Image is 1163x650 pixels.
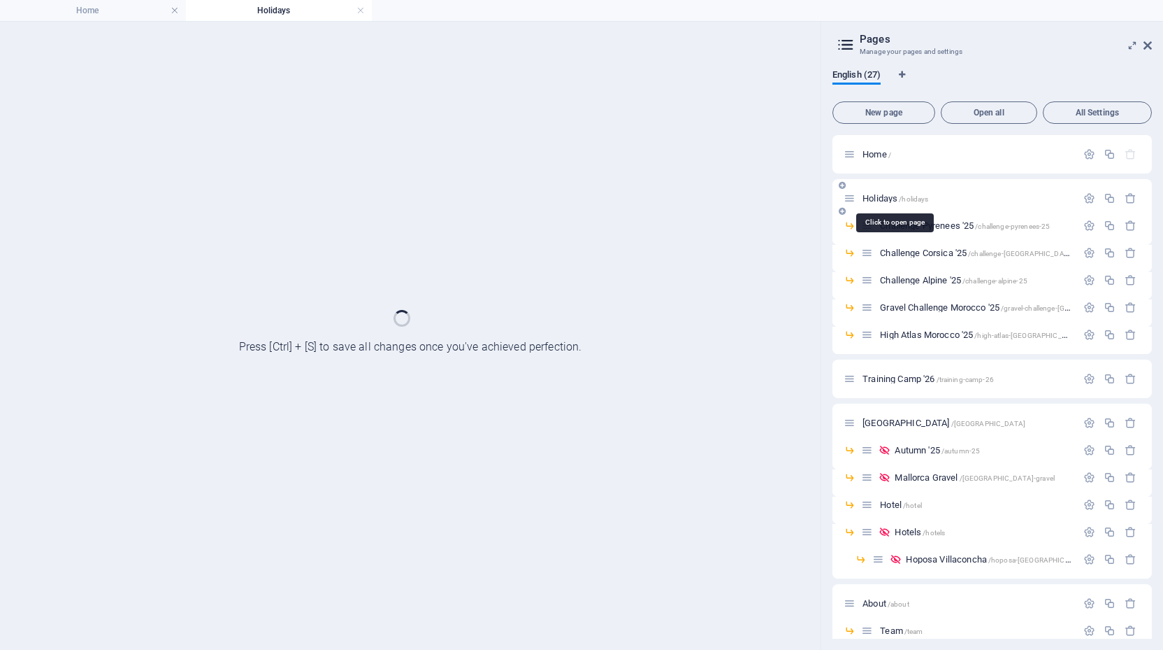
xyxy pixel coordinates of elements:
div: Duplicate [1104,220,1115,232]
div: Duplicate [1104,192,1115,204]
div: Duplicate [1104,302,1115,313]
span: Click to open page [880,302,1139,313]
span: /hotels [923,529,945,537]
div: Duplicate [1104,625,1115,637]
div: Remove [1125,598,1136,609]
div: Settings [1083,499,1095,511]
span: Click to open page [880,330,1093,340]
div: Remove [1125,274,1136,286]
div: Autumn '25/autumn-25 [890,446,1076,455]
div: Home/ [858,150,1076,159]
div: Settings [1083,148,1095,160]
div: Duplicate [1104,329,1115,341]
div: Settings [1083,192,1095,204]
h4: Holidays [186,3,372,18]
div: About/about [858,599,1076,608]
span: Click to open page [862,149,891,160]
span: /training-camp-26 [937,376,994,383]
div: Duplicate [1104,148,1115,160]
div: Challenge Corsica '25/challenge-[GEOGRAPHIC_DATA]-25 [876,248,1076,257]
span: /hotel [903,502,922,509]
div: The startpage cannot be deleted [1125,148,1136,160]
span: / [888,151,891,159]
div: Remove [1125,417,1136,429]
span: /challenge-pyrenees-25 [975,222,1050,230]
div: Gravel Challenge Morocco '25/gravel-challenge-[GEOGRAPHIC_DATA]-25 [876,303,1076,312]
div: Remove [1125,247,1136,259]
div: Settings [1083,329,1095,341]
div: Settings [1083,247,1095,259]
div: High Atlas Morocco '25/high-atlas-[GEOGRAPHIC_DATA]-25 [876,330,1076,339]
div: Challenge Pyrenees '25/challenge-pyrenees-25 [876,221,1076,230]
div: Mallorca Gravel/[GEOGRAPHIC_DATA]-gravel [890,473,1076,482]
span: Click to open page [862,418,1025,428]
div: Training Camp '26/training-camp-26 [858,374,1076,383]
span: Click to open page [880,248,1085,258]
div: Settings [1083,526,1095,538]
div: Duplicate [1104,598,1115,609]
div: Remove [1125,373,1136,385]
span: Click to open page [880,275,1027,285]
div: Hoposa Villaconcha/hoposa-[GEOGRAPHIC_DATA] [902,555,1076,564]
span: /[GEOGRAPHIC_DATA]-gravel [960,474,1055,482]
span: /team [904,628,923,635]
div: [GEOGRAPHIC_DATA]/[GEOGRAPHIC_DATA] [858,418,1076,428]
div: Remove [1125,220,1136,232]
span: Click to open page [862,598,909,609]
span: Click to open page [895,445,980,455]
div: Remove [1125,526,1136,538]
div: Language Tabs [832,69,1152,96]
div: Team/team [876,626,1076,635]
div: Remove [1125,472,1136,483]
span: /[GEOGRAPHIC_DATA] [951,420,1026,428]
span: /high-atlas-[GEOGRAPHIC_DATA]-25 [974,332,1092,339]
div: Duplicate [1104,499,1115,511]
span: /about [888,600,909,608]
span: Click to open page [895,527,945,537]
h2: Pages [860,33,1152,45]
div: Settings [1083,625,1095,637]
div: Remove [1125,499,1136,511]
div: Duplicate [1104,444,1115,456]
div: Settings [1083,220,1095,232]
span: Holidays [862,193,928,204]
div: Settings [1083,472,1095,483]
button: New page [832,101,935,124]
span: Click to open page [880,220,1050,231]
button: Open all [941,101,1037,124]
span: /gravel-challenge-[GEOGRAPHIC_DATA]-25 [1001,304,1139,312]
div: Settings [1083,553,1095,565]
div: Holidays/holidays [858,194,1076,203]
span: All Settings [1049,108,1146,117]
span: New page [839,108,929,117]
div: Duplicate [1104,373,1115,385]
div: Settings [1083,302,1095,313]
span: /autumn-25 [941,447,980,455]
div: Remove [1125,329,1136,341]
div: Remove [1125,192,1136,204]
span: Open all [947,108,1031,117]
span: Click to open page [862,374,994,384]
div: Duplicate [1104,417,1115,429]
span: Click to open page [895,472,1055,483]
div: Remove [1125,444,1136,456]
div: Settings [1083,598,1095,609]
span: English (27) [832,66,881,86]
div: Duplicate [1104,274,1115,286]
div: Settings [1083,417,1095,429]
div: Duplicate [1104,472,1115,483]
div: Challenge Alpine '25/challenge-alpine-25 [876,276,1076,285]
span: /challenge-[GEOGRAPHIC_DATA]-25 [968,250,1085,257]
h3: Manage your pages and settings [860,45,1124,58]
div: Duplicate [1104,526,1115,538]
span: Click to open page [880,626,923,636]
span: Click to open page [906,554,1089,565]
span: /hoposa-[GEOGRAPHIC_DATA] [988,556,1089,564]
div: Duplicate [1104,553,1115,565]
div: Hotels/hotels [890,528,1076,537]
div: Duplicate [1104,247,1115,259]
div: Settings [1083,444,1095,456]
div: Hotel/hotel [876,500,1076,509]
div: Settings [1083,274,1095,286]
button: All Settings [1043,101,1152,124]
